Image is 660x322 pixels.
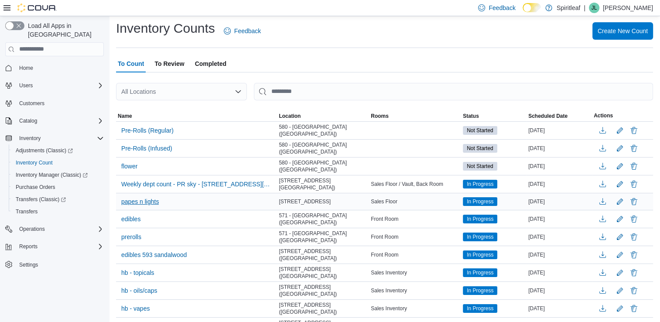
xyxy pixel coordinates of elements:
span: Transfers (Classic) [16,196,66,203]
span: Settings [16,259,104,270]
span: In Progress [467,198,493,206]
span: [STREET_ADDRESS] ([GEOGRAPHIC_DATA]) [279,248,367,262]
button: Inventory [2,132,107,144]
span: [STREET_ADDRESS] ([GEOGRAPHIC_DATA]) [279,284,367,298]
span: Feedback [234,27,261,35]
a: Transfers [12,206,41,217]
button: Purchase Orders [9,181,107,193]
span: Inventory [19,135,41,142]
div: [DATE] [527,214,592,224]
div: Front Room [369,250,461,260]
span: Operations [16,224,104,234]
span: In Progress [467,269,493,277]
div: [DATE] [527,179,592,189]
span: Inventory Manager (Classic) [16,171,88,178]
span: To Count [118,55,144,72]
div: Sales Inventory [369,303,461,314]
span: Name [118,113,132,120]
div: Front Room [369,214,461,224]
button: Inventory [16,133,44,144]
a: Purchase Orders [12,182,59,192]
span: JL [592,3,597,13]
span: Users [19,82,33,89]
span: Create New Count [598,27,648,35]
span: edibles [121,215,140,223]
span: Not Started [463,126,497,135]
div: Jennifer L [589,3,599,13]
button: Delete [629,161,639,171]
button: Edit count details [615,195,625,208]
div: [DATE] [527,232,592,242]
span: edibles 593 sandalwood [121,250,187,259]
span: Operations [19,226,45,233]
span: Transfers [16,208,38,215]
div: Front Room [369,232,461,242]
button: Reports [2,240,107,253]
span: Home [19,65,33,72]
span: In Progress [463,215,497,223]
button: Delete [629,285,639,296]
button: Status [461,111,527,121]
button: Rooms [369,111,461,121]
button: Delete [629,267,639,278]
button: Name [116,111,277,121]
div: [DATE] [527,143,592,154]
button: Weekly dept count - PR sky - [STREET_ADDRESS][GEOGRAPHIC_DATA]) [118,178,275,191]
button: flower [118,160,141,173]
div: Sales Inventory [369,285,461,296]
span: Purchase Orders [16,184,55,191]
a: Inventory Count [12,158,56,168]
span: In Progress [463,286,497,295]
button: Edit count details [615,266,625,279]
button: Edit count details [615,142,625,155]
button: Reports [16,241,41,252]
button: Edit count details [615,248,625,261]
a: Adjustments (Classic) [9,144,107,157]
span: Pre-Rolls (Regular) [121,126,174,135]
a: Transfers (Classic) [9,193,107,206]
span: Transfers [12,206,104,217]
div: [DATE] [527,303,592,314]
a: Settings [16,260,41,270]
span: Reports [19,243,38,250]
button: hb - topicals [118,266,157,279]
span: Catalog [16,116,104,126]
span: Catalog [19,117,37,124]
div: Sales Floor / Vault, Back Room [369,179,461,189]
p: [PERSON_NAME] [603,3,653,13]
button: Delete [629,250,639,260]
button: Users [2,79,107,92]
span: Not Started [467,162,493,170]
a: Adjustments (Classic) [12,145,76,156]
div: [DATE] [527,161,592,171]
span: Rooms [371,113,389,120]
button: Settings [2,258,107,271]
div: [DATE] [527,250,592,260]
span: 580 - [GEOGRAPHIC_DATA] ([GEOGRAPHIC_DATA]) [279,123,367,137]
button: Catalog [2,115,107,127]
img: Cova [17,3,57,12]
span: hb - vapes [121,304,150,313]
button: Users [16,80,36,91]
button: Catalog [16,116,41,126]
span: Customers [19,100,44,107]
button: Home [2,62,107,74]
span: To Review [154,55,184,72]
span: In Progress [467,180,493,188]
span: Scheduled Date [528,113,568,120]
span: In Progress [467,215,493,223]
button: Edit count details [615,124,625,137]
span: Purchase Orders [12,182,104,192]
span: In Progress [463,250,497,259]
span: Adjustments (Classic) [16,147,73,154]
a: Feedback [220,22,264,40]
button: Delete [629,125,639,136]
span: Actions [594,112,613,119]
span: Customers [16,98,104,109]
button: Open list of options [235,88,242,95]
input: This is a search bar. After typing your query, hit enter to filter the results lower in the page. [254,83,653,100]
span: Users [16,80,104,91]
span: Reports [16,241,104,252]
button: Operations [2,223,107,235]
button: Delete [629,196,639,207]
